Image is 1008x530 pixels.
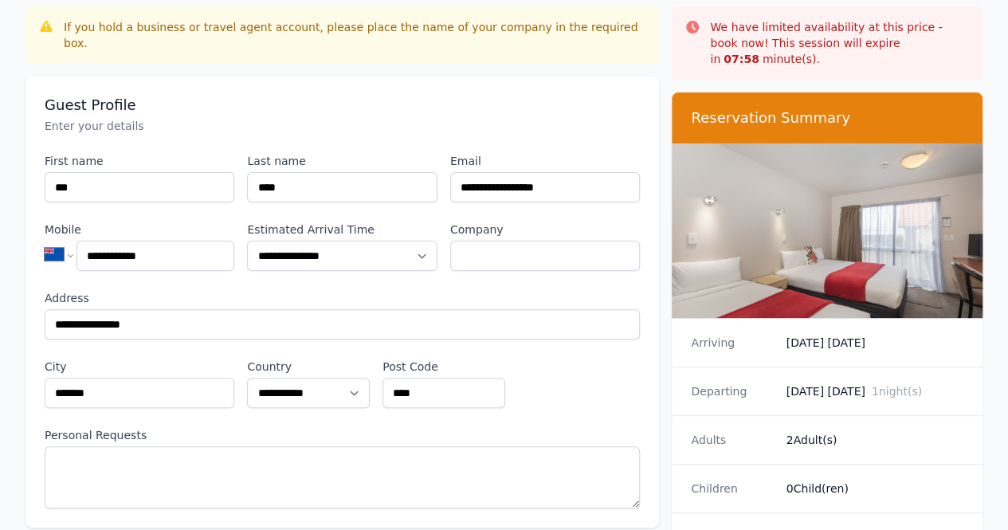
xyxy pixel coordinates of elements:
dt: Departing [691,383,773,399]
label: City [45,359,234,375]
dt: Arriving [691,335,773,351]
strong: 07 : 58 [724,53,759,65]
label: Address [45,290,640,306]
dd: 2 Adult(s) [786,432,963,448]
label: Estimated Arrival Time [247,222,437,238]
label: Personal Requests [45,427,640,443]
span: 1 night(s) [872,385,922,398]
label: First name [45,153,234,169]
p: We have limited availability at this price - book now! This session will expire in minute(s). [710,19,970,67]
h3: Reservation Summary [691,108,963,128]
p: Enter your details [45,118,640,134]
label: Country [247,359,370,375]
label: Post Code [382,359,505,375]
div: If you hold a business or travel agent account, please place the name of your company in the requ... [64,19,646,51]
label: Mobile [45,222,234,238]
h3: Guest Profile [45,96,640,115]
label: Last name [247,153,437,169]
dd: [DATE] [DATE] [786,335,963,351]
img: Superior Triple Studio [672,143,983,318]
label: Email [450,153,640,169]
dt: Children [691,481,773,497]
dd: [DATE] [DATE] [786,383,963,399]
label: Company [450,222,640,238]
dt: Adults [691,432,773,448]
dd: 0 Child(ren) [786,481,963,497]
